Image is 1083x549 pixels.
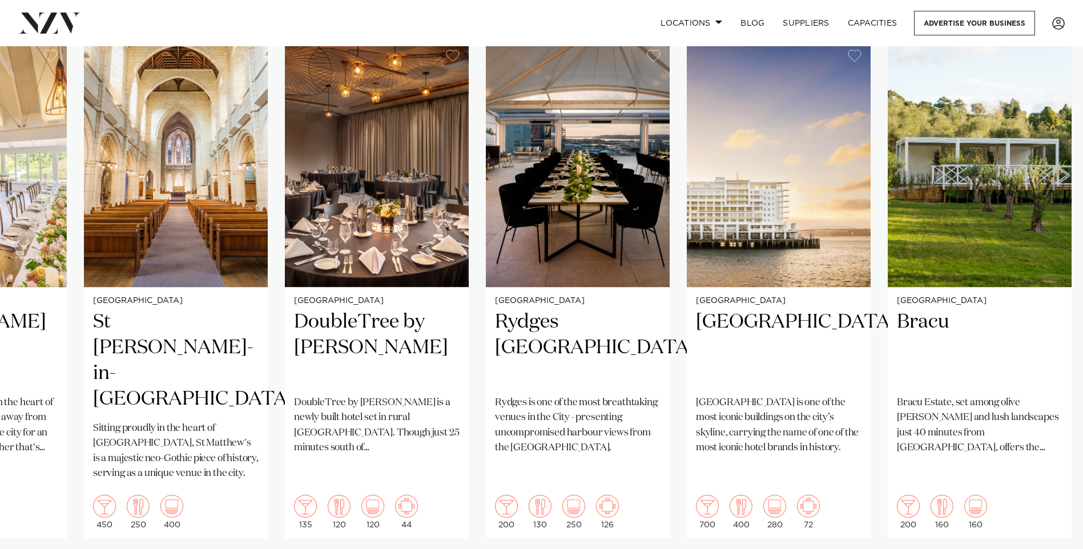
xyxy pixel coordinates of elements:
a: Corporate gala dinner setup at Hilton Karaka [GEOGRAPHIC_DATA] DoubleTree by [PERSON_NAME] Double... [285,41,469,538]
small: [GEOGRAPHIC_DATA] [294,297,460,305]
p: Bracu Estate, set among olive [PERSON_NAME] and lush landscapes just 40 minutes from [GEOGRAPHIC_... [897,395,1062,455]
a: [GEOGRAPHIC_DATA] Rydges [GEOGRAPHIC_DATA] Rydges is one of the most breathtaking venues in the C... [486,41,670,538]
img: cocktail.png [294,495,317,518]
a: [GEOGRAPHIC_DATA] St [PERSON_NAME]-in-[GEOGRAPHIC_DATA] Sitting proudly in the heart of [GEOGRAPH... [84,41,268,538]
a: Advertise your business [914,11,1035,35]
img: theatre.png [562,495,585,518]
p: DoubleTree by [PERSON_NAME] is a newly built hotel set in rural [GEOGRAPHIC_DATA]. Though just 25... [294,395,460,455]
p: [GEOGRAPHIC_DATA] is one of the most iconic buildings on the city’s skyline, carrying the name of... [696,395,861,455]
a: BLOG [731,11,774,35]
p: Sitting proudly in the heart of [GEOGRAPHIC_DATA], St Matthew's is a majestic neo-Gothic piece of... [93,421,259,481]
img: dining.png [730,495,752,518]
img: dining.png [328,495,351,518]
img: theatre.png [160,495,183,518]
img: dining.png [931,495,953,518]
h2: DoubleTree by [PERSON_NAME] [294,309,460,386]
img: cocktail.png [696,495,719,518]
div: 200 [897,495,920,529]
a: Capacities [839,11,907,35]
div: 700 [696,495,719,529]
small: [GEOGRAPHIC_DATA] [696,297,861,305]
img: nzv-logo.png [18,13,80,33]
div: 280 [763,495,786,529]
div: 160 [931,495,953,529]
div: 130 [529,495,551,529]
img: theatre.png [763,495,786,518]
div: 44 [395,495,418,529]
img: meeting.png [395,495,418,518]
h2: Bracu [897,309,1062,386]
div: 200 [495,495,518,529]
small: [GEOGRAPHIC_DATA] [495,297,661,305]
small: [GEOGRAPHIC_DATA] [93,297,259,305]
img: Corporate gala dinner setup at Hilton Karaka [285,41,469,287]
div: 450 [93,495,116,529]
a: Locations [651,11,731,35]
img: dining.png [529,495,551,518]
p: Rydges is one of the most breathtaking venues in the City - presenting uncompromised harbour view... [495,395,661,455]
img: cocktail.png [93,495,116,518]
a: [GEOGRAPHIC_DATA] [GEOGRAPHIC_DATA] [GEOGRAPHIC_DATA] is one of the most iconic buildings on the ... [687,41,871,538]
swiper-slide: 16 / 25 [486,41,670,538]
div: 135 [294,495,317,529]
swiper-slide: 14 / 25 [84,41,268,538]
h2: Rydges [GEOGRAPHIC_DATA] [495,309,661,386]
img: cocktail.png [495,495,518,518]
div: 126 [596,495,619,529]
swiper-slide: 17 / 25 [687,41,871,538]
div: 160 [964,495,987,529]
img: theatre.png [361,495,384,518]
div: 72 [797,495,820,529]
h2: [GEOGRAPHIC_DATA] [696,309,861,386]
small: [GEOGRAPHIC_DATA] [897,297,1062,305]
img: dining.png [127,495,150,518]
h2: St [PERSON_NAME]-in-[GEOGRAPHIC_DATA] [93,309,259,412]
swiper-slide: 15 / 25 [285,41,469,538]
a: [GEOGRAPHIC_DATA] Bracu Bracu Estate, set among olive [PERSON_NAME] and lush landscapes just 40 m... [888,41,1072,538]
div: 120 [328,495,351,529]
a: SUPPLIERS [774,11,838,35]
div: 400 [730,495,752,529]
div: 400 [160,495,183,529]
img: meeting.png [596,495,619,518]
div: 250 [562,495,585,529]
img: cocktail.png [897,495,920,518]
img: theatre.png [964,495,987,518]
swiper-slide: 18 / 25 [888,41,1072,538]
img: meeting.png [797,495,820,518]
div: 250 [127,495,150,529]
div: 120 [361,495,384,529]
